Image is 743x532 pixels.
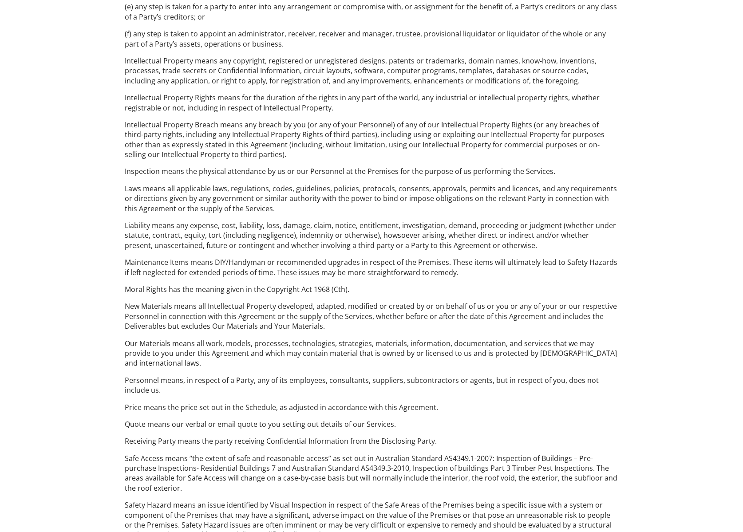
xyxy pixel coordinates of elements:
p: Personnel means, in respect of a Party, any of its employees, consultants, suppliers, subcontract... [125,375,618,395]
p: (f) any step is taken to appoint an administrator, receiver, receiver and manager, trustee, provi... [125,29,618,49]
p: Receiving Party means the party receiving Confidential Information from the Disclosing Party. [125,436,618,446]
p: Our Materials means all work, models, processes, technologies, strategies, materials, information... [125,339,618,368]
p: Maintenance Items means DIY/Handyman or recommended upgrades in respect of the Premises. These it... [125,257,618,277]
p: Price means the price set out in the Schedule, as adjusted in accordance with this Agreement. [125,402,618,412]
p: Liability means any expense, cost, liability, loss, damage, claim, notice, entitlement, investiga... [125,221,618,250]
p: Intellectual Property Rights means for the duration of the rights in any part of the world, any i... [125,93,618,113]
p: Moral Rights has the meaning given in the Copyright Act 1968 (Cth). [125,284,618,294]
p: Safe Access means “the extent of safe and reasonable access” as set out in Australian Standard AS... [125,453,618,493]
p: Laws means all applicable laws, regulations, codes, guidelines, policies, protocols, consents, ap... [125,184,618,213]
p: Inspection means the physical attendance by us or our Personnel at the Premises for the purpose o... [125,166,618,176]
p: Intellectual Property means any copyright, registered or unregistered designs, patents or tradema... [125,56,618,86]
p: Quote means our verbal or email quote to you setting out details of our Services. [125,419,618,429]
p: New Materials means all Intellectual Property developed, adapted, modified or created by or on be... [125,301,618,331]
p: Intellectual Property Breach means any breach by you (or any of your Personnel) of any of our Int... [125,120,618,160]
p: (e) any step is taken for a party to enter into any arrangement or compromise with, or assignment... [125,2,618,22]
